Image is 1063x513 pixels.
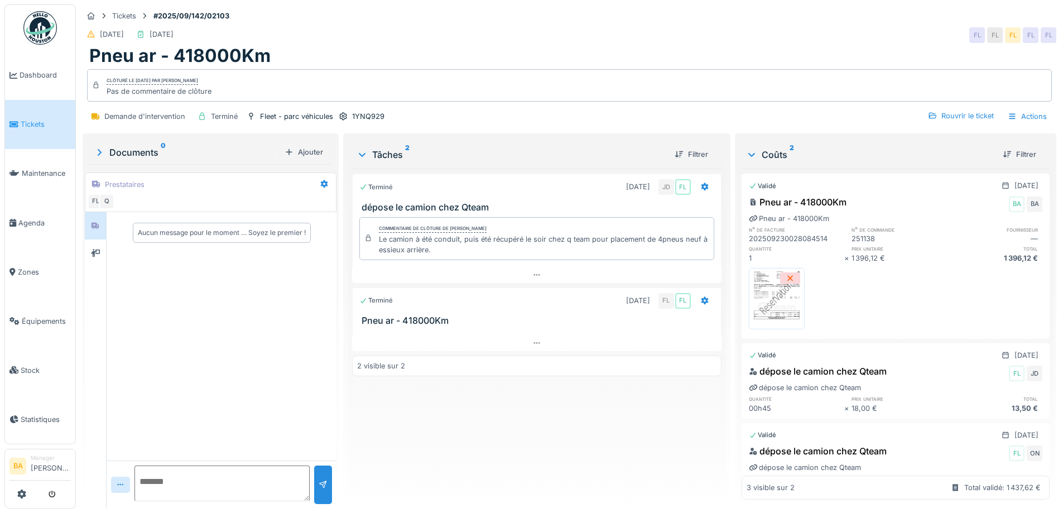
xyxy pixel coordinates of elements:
div: Pas de commentaire de clôture [107,86,211,97]
div: × [844,403,852,414]
div: FL [969,27,985,43]
div: Terminé [211,111,238,122]
div: FL [88,194,103,209]
div: [DATE] [1014,430,1038,440]
a: Équipements [5,296,75,346]
span: Maintenance [22,168,71,179]
a: Dashboard [5,51,75,100]
a: Maintenance [5,149,75,198]
div: 18,00 € [852,403,947,414]
h1: Pneu ar - 418000Km [89,45,271,66]
div: dépose le camion chez Qteam [749,365,887,378]
div: FL [675,179,691,195]
div: Demande d'intervention [104,111,185,122]
sup: 2 [405,148,410,161]
div: Terminé [359,296,393,305]
div: [DATE] [150,29,174,40]
h6: prix unitaire [852,395,947,402]
div: Tâches [357,148,665,161]
div: Actions [1003,108,1052,124]
div: Validé [749,430,776,440]
span: Tickets [21,119,71,130]
div: 1 [749,253,844,263]
div: Validé [749,351,776,360]
h6: total [947,395,1042,402]
a: Stock [5,346,75,395]
div: FL [1041,27,1056,43]
a: Zones [5,247,75,296]
div: Tickets [112,11,136,21]
div: [DATE] [626,295,650,306]
h6: n° de commande [852,226,947,233]
img: k74euwzf4j53uycik9qjd5rzg180 [752,271,802,327]
div: Pneu ar - 418000Km [749,213,829,224]
h6: quantité [749,395,844,402]
div: FL [658,293,674,309]
sup: 2 [790,148,794,161]
div: × [844,253,852,263]
li: BA [9,458,26,474]
div: Total validé: 1 437,62 € [964,482,1041,493]
div: Validé [749,181,776,191]
div: 1 396,12 € [947,253,1042,263]
div: Terminé [359,183,393,192]
h6: prix unitaire [852,245,947,252]
a: Agenda [5,198,75,247]
span: Zones [18,267,71,277]
div: 202509230028084514 [749,233,844,244]
div: 2 visible sur 2 [357,361,405,371]
div: JD [1027,366,1042,381]
div: ON [1027,445,1042,461]
h6: fournisseur [947,226,1042,233]
div: Aucun message pour le moment … Soyez le premier ! [138,228,306,238]
div: Filtrer [998,147,1041,162]
div: FL [1009,366,1024,381]
h6: total [947,245,1042,252]
a: Tickets [5,100,75,149]
div: JD [658,179,674,195]
div: Rouvrir le ticket [923,108,998,123]
div: 1 396,12 € [852,253,947,263]
strong: #2025/09/142/02103 [149,11,234,21]
div: Prestataires [105,179,145,190]
span: Statistiques [21,414,71,425]
div: Coûts [746,148,994,161]
h3: Pneu ar - 418000Km [362,315,716,326]
div: [DATE] [1014,350,1038,361]
div: FL [987,27,1003,43]
span: Dashboard [20,70,71,80]
h3: dépose le camion chez Qteam [362,202,716,213]
div: 1YNQ929 [352,111,384,122]
div: Ajouter [280,145,328,160]
div: 00h45 [749,403,844,414]
div: Pneu ar - 418000Km [749,195,846,209]
div: FL [675,293,691,309]
div: dépose le camion chez Qteam [749,382,861,393]
img: Badge_color-CXgf-gQk.svg [23,11,57,45]
div: Le camion à été conduit, puis été récupéré le soir chez q team pour placement de 4pneus neuf à es... [379,234,709,255]
div: 251138 [852,233,947,244]
div: BA [1009,196,1024,212]
div: [DATE] [100,29,124,40]
div: Filtrer [670,147,713,162]
div: — [947,233,1042,244]
span: Agenda [18,218,71,228]
sup: 0 [161,146,166,159]
div: Fleet - parc véhicules [260,111,333,122]
div: Q [99,194,114,209]
a: Statistiques [5,395,75,444]
span: Équipements [22,316,71,327]
span: Stock [21,365,71,376]
h6: quantité [749,245,844,252]
div: Commentaire de clôture de [PERSON_NAME] [379,225,487,233]
h6: n° de facture [749,226,844,233]
div: dépose le camion chez Qteam [749,444,887,458]
div: [DATE] [626,181,650,192]
div: FL [1005,27,1021,43]
div: 3 visible sur 2 [747,482,795,493]
li: [PERSON_NAME] [31,454,71,478]
div: [DATE] [1014,180,1038,191]
a: BA Manager[PERSON_NAME] [9,454,71,481]
div: Clôturé le [DATE] par [PERSON_NAME] [107,77,198,85]
div: dépose le camion chez Qteam [749,462,861,473]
